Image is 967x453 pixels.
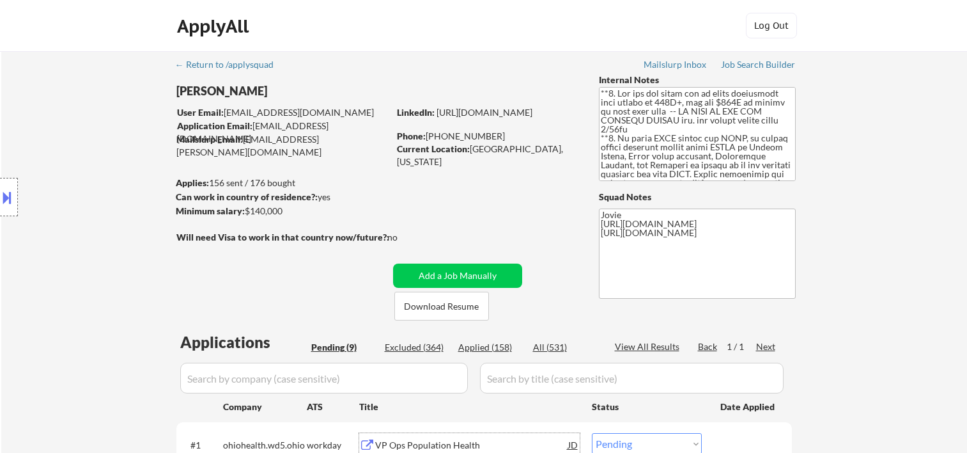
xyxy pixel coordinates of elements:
div: workday [307,439,359,452]
div: no [387,231,424,244]
div: Internal Notes [599,74,796,86]
div: yes [176,191,385,203]
div: Excluded (364) [385,341,449,354]
div: Applied (158) [458,341,522,354]
div: Applications [180,335,307,350]
div: Status [592,395,702,418]
div: [PHONE_NUMBER] [397,130,578,143]
a: Mailslurp Inbox [644,60,708,72]
div: View All Results [615,340,683,353]
div: [EMAIL_ADDRESS][DOMAIN_NAME] [177,120,389,145]
div: #1 [190,439,213,452]
div: [PERSON_NAME] [176,83,439,99]
strong: Phone: [397,131,426,141]
a: Job Search Builder [721,60,796,72]
div: Company [223,401,307,413]
div: Back [698,340,718,353]
div: Pending (9) [311,341,375,354]
div: [EMAIL_ADDRESS][DOMAIN_NAME] [177,106,389,119]
div: All (531) [533,341,597,354]
div: Job Search Builder [721,60,796,69]
div: Mailslurp Inbox [644,60,708,69]
button: Download Resume [394,292,489,321]
div: Title [359,401,580,413]
div: 156 sent / 176 bought [176,177,389,189]
div: ATS [307,401,359,413]
strong: LinkedIn: [397,107,435,118]
strong: Can work in country of residence?: [176,191,318,202]
a: ← Return to /applysquad [175,60,286,72]
div: 1 / 1 [727,340,756,353]
input: Search by company (case sensitive) [180,363,468,393]
a: [URL][DOMAIN_NAME] [437,107,532,118]
strong: Will need Visa to work in that country now/future?: [176,232,389,242]
button: Add a Job Manually [393,264,522,288]
button: Log Out [746,13,797,38]
div: [GEOGRAPHIC_DATA], [US_STATE] [397,143,578,168]
div: Date Applied [720,401,777,413]
div: [EMAIL_ADDRESS][PERSON_NAME][DOMAIN_NAME] [176,133,389,158]
div: $140,000 [176,205,389,218]
div: Squad Notes [599,191,796,203]
input: Search by title (case sensitive) [480,363,784,393]
strong: Current Location: [397,143,470,154]
div: ← Return to /applysquad [175,60,286,69]
div: VP Ops Population Health [375,439,568,452]
div: ApplyAll [177,15,252,37]
div: Next [756,340,777,353]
